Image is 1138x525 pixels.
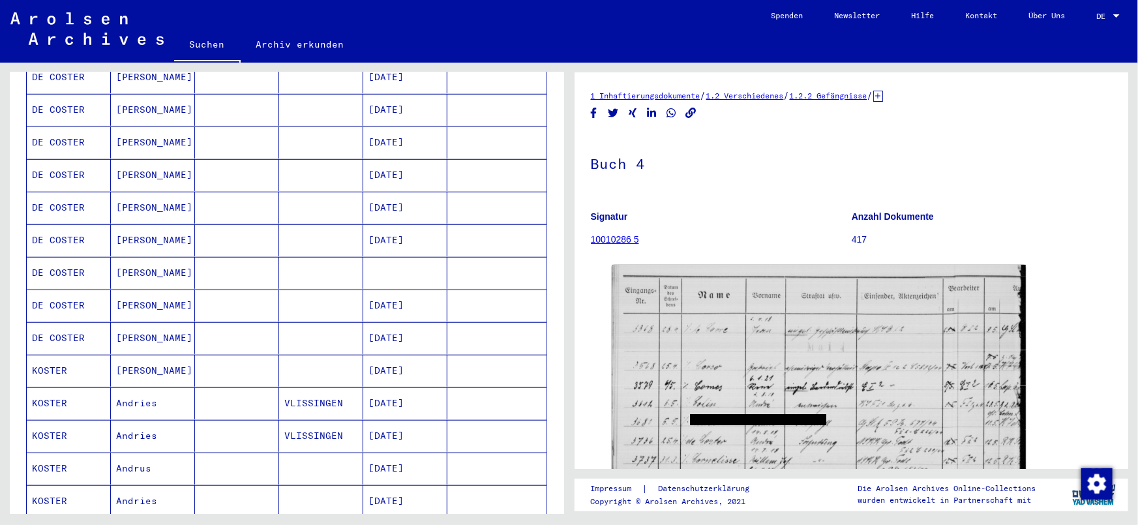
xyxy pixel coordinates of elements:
a: Archiv erkunden [241,29,360,60]
mat-cell: [PERSON_NAME] [111,355,195,387]
button: Share on Facebook [587,105,601,121]
p: 417 [852,233,1112,247]
button: Share on WhatsApp [665,105,678,121]
b: Anzahl Dokumente [852,211,934,222]
mat-cell: [PERSON_NAME] [111,127,195,158]
mat-cell: [DATE] [363,485,447,517]
mat-cell: KOSTER [27,420,111,452]
button: Share on LinkedIn [645,105,659,121]
span: / [867,89,873,101]
button: Share on Xing [626,105,640,121]
mat-cell: [PERSON_NAME] [111,94,195,126]
mat-cell: Andries [111,485,195,517]
mat-cell: [DATE] [363,355,447,387]
mat-cell: [DATE] [363,192,447,224]
img: Arolsen_neg.svg [10,12,164,45]
mat-cell: [PERSON_NAME] [111,290,195,322]
mat-cell: [PERSON_NAME] [111,257,195,289]
a: Suchen [174,29,241,63]
mat-cell: VLISSINGEN [279,387,363,419]
mat-cell: [PERSON_NAME] [111,159,195,191]
mat-cell: [DATE] [363,127,447,158]
mat-cell: KOSTER [27,355,111,387]
mat-cell: KOSTER [27,485,111,517]
mat-cell: KOSTER [27,453,111,485]
mat-cell: [DATE] [363,159,447,191]
a: 10010286 5 [591,234,639,245]
mat-cell: DE COSTER [27,224,111,256]
mat-cell: VLISSINGEN [279,420,363,452]
mat-cell: [DATE] [363,453,447,485]
mat-cell: [PERSON_NAME] [111,224,195,256]
a: 1.2 Verschiedenes [706,91,784,100]
mat-cell: DE COSTER [27,159,111,191]
a: 1.2.2 Gefängnisse [790,91,867,100]
button: Share on Twitter [606,105,620,121]
mat-cell: DE COSTER [27,192,111,224]
span: DE [1096,12,1111,21]
span: / [784,89,790,101]
h1: Buch 4 [591,134,1113,191]
b: Signatur [591,211,628,222]
div: | [590,482,765,496]
mat-cell: DE COSTER [27,322,111,354]
mat-cell: Andries [111,387,195,419]
img: yv_logo.png [1070,478,1118,511]
mat-cell: [DATE] [363,290,447,322]
p: Copyright © Arolsen Archives, 2021 [590,496,765,507]
mat-cell: DE COSTER [27,127,111,158]
mat-cell: DE COSTER [27,257,111,289]
mat-cell: Andries [111,420,195,452]
p: wurden entwickelt in Partnerschaft mit [858,494,1036,506]
a: Impressum [590,482,642,496]
mat-cell: [PERSON_NAME] [111,61,195,93]
mat-cell: DE COSTER [27,290,111,322]
button: Copy link [684,105,698,121]
mat-cell: [DATE] [363,322,447,354]
mat-cell: [PERSON_NAME] [111,192,195,224]
mat-cell: DE COSTER [27,94,111,126]
img: Zustimmung ändern [1081,468,1113,500]
mat-cell: KOSTER [27,387,111,419]
mat-cell: [DATE] [363,224,447,256]
p: Die Arolsen Archives Online-Collections [858,483,1036,494]
a: 1 Inhaftierungsdokumente [591,91,700,100]
a: Datenschutzerklärung [648,482,765,496]
span: / [700,89,706,101]
mat-cell: [DATE] [363,420,447,452]
mat-cell: Andrus [111,453,195,485]
mat-cell: DE COSTER [27,61,111,93]
mat-cell: [DATE] [363,94,447,126]
mat-cell: [PERSON_NAME] [111,322,195,354]
mat-cell: [DATE] [363,387,447,419]
mat-cell: [DATE] [363,61,447,93]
